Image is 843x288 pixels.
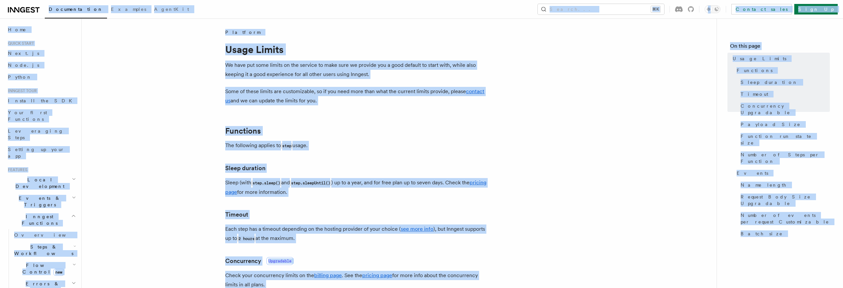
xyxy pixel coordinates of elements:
a: Setting up your app [5,144,77,162]
span: Request Body Size Upgradable [741,194,830,207]
code: step.sleep() [251,180,281,186]
a: Name length [738,179,830,191]
span: Batch size [741,230,783,237]
span: Install the SDK [8,98,76,103]
a: Number of Steps per Function [738,149,830,167]
a: Functions [734,65,830,76]
span: Inngest Functions [5,213,71,226]
a: Function run state size [738,130,830,149]
a: Node.js [5,59,77,71]
a: Number of events per request Customizable [738,209,830,228]
a: Request Body Size Upgradable [738,191,830,209]
span: Home [8,26,26,33]
button: Toggle dark mode [705,5,721,13]
h1: Usage Limits [225,43,489,55]
span: new [53,269,64,276]
span: Number of Steps per Function [741,151,830,165]
a: Payload Size [738,118,830,130]
a: Usage Limits [730,53,830,65]
a: Functions [225,126,261,136]
p: Each step has a timeout depending on the hosting provider of your choice ( ), but Inngest support... [225,224,489,243]
span: Function run state size [741,133,830,146]
span: Sleep duration [741,79,798,86]
a: Events [734,167,830,179]
a: Examples [107,2,150,18]
span: Python [8,74,32,80]
span: AgentKit [154,7,189,12]
span: Examples [111,7,146,12]
code: step [281,143,292,149]
span: Inngest tour [5,88,37,93]
span: Setting up your app [8,147,65,159]
code: 2 hours [237,236,256,242]
span: Functions [737,67,773,74]
button: Local Development [5,174,77,192]
a: Install the SDK [5,95,77,107]
span: Leveraging Steps [8,128,64,140]
p: The following applies to usage. [225,141,489,150]
span: Steps & Workflows [12,244,73,257]
a: pricing page [362,272,392,278]
a: billing page [314,272,342,278]
span: Number of events per request Customizable [741,212,830,225]
span: Events [737,170,768,176]
span: Node.js [8,63,39,68]
span: Quick start [5,41,34,46]
span: Upgradable [266,257,293,265]
a: Next.js [5,47,77,59]
span: Name length [741,182,787,188]
span: Next.js [8,51,39,56]
span: Your first Functions [8,110,47,122]
a: AgentKit [150,2,193,18]
span: Platform [225,29,260,36]
span: Usage Limits [733,55,786,62]
a: Timeout [738,88,830,100]
a: Timeout [225,210,248,219]
span: Flow Control [12,262,72,275]
span: Documentation [49,7,103,12]
p: Sleep (with and ) up to a year, and for free plan up to seven days. Check the for more information. [225,178,489,197]
kbd: ⌘K [651,6,660,13]
a: ConcurrencyUpgradable [225,256,293,266]
p: Some of these limits are customizable, so if you need more than what the current limits provide, ... [225,87,489,105]
a: Documentation [45,2,107,18]
h4: On this page [730,42,830,53]
button: Flow Controlnew [12,259,77,278]
a: Sign Up [794,4,838,14]
p: We have put some limits on the service to make sure we provide you a good default to start with, ... [225,61,489,79]
a: Your first Functions [5,107,77,125]
a: Home [5,24,77,36]
button: Search...⌘K [538,4,664,14]
a: Sleep duration [225,164,265,173]
a: Python [5,71,77,83]
a: see more info [401,226,433,232]
a: Sleep duration [738,76,830,88]
a: Contact sales [731,4,792,14]
a: Leveraging Steps [5,125,77,144]
a: Batch size [738,228,830,240]
button: Inngest Functions [5,211,77,229]
button: Events & Triggers [5,192,77,211]
button: Steps & Workflows [12,241,77,259]
span: Events & Triggers [5,195,72,208]
a: Concurrency Upgradable [738,100,830,118]
span: Features [5,167,27,172]
span: Overview [14,232,82,238]
a: Overview [12,229,77,241]
span: Concurrency Upgradable [741,103,830,116]
span: Payload Size [741,121,801,128]
code: step.sleepUntil() [290,180,331,186]
span: Local Development [5,176,72,190]
span: Timeout [741,91,768,97]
